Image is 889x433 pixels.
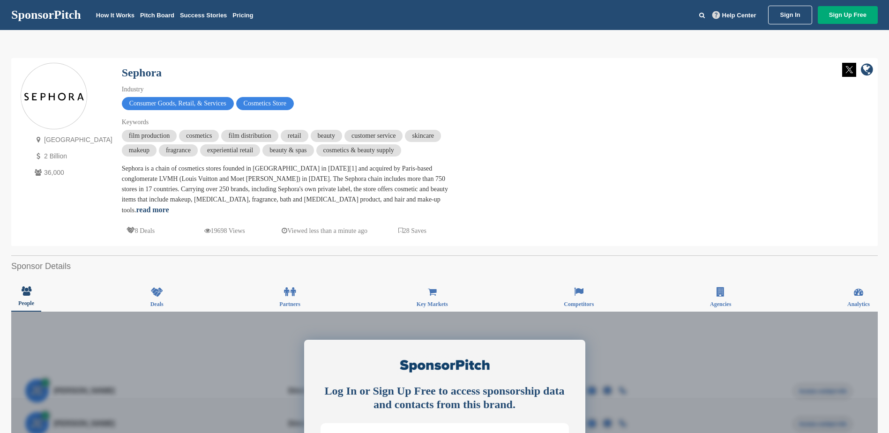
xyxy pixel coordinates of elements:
p: 2 Billion [32,150,112,162]
div: Sephora is a chain of cosmetics stores founded in [GEOGRAPHIC_DATA] in [DATE][1] and acquired by ... [122,164,450,216]
div: Log In or Sign Up Free to access sponsorship data and contacts from this brand. [321,384,569,411]
span: Cosmetics Store [236,97,294,110]
a: Success Stories [180,12,227,19]
a: Pricing [232,12,253,19]
a: Sign Up Free [818,6,878,24]
span: fragrance [159,144,198,157]
p: 8 Deals [127,225,155,237]
div: Industry [122,84,450,95]
p: Viewed less than a minute ago [282,225,367,237]
a: SponsorPitch [11,9,81,21]
span: Deals [150,301,164,307]
a: Pitch Board [140,12,174,19]
p: 28 Saves [398,225,426,237]
span: People [18,300,34,306]
p: [GEOGRAPHIC_DATA] [32,134,112,146]
p: 36,000 [32,167,112,179]
span: film production [122,130,177,142]
span: beauty [311,130,342,142]
span: Partners [279,301,300,307]
a: company link [861,63,873,78]
img: Twitter white [842,63,856,77]
span: customer service [344,130,403,142]
a: How It Works [96,12,134,19]
span: cosmetics & beauty supply [316,144,401,157]
span: beauty & spas [262,144,314,157]
span: experiential retail [200,144,260,157]
a: read more [136,206,169,214]
span: retail [281,130,308,142]
span: film distribution [221,130,278,142]
p: 19698 Views [204,225,245,237]
span: makeup [122,144,157,157]
a: Sign In [768,6,812,24]
span: Key Markets [417,301,448,307]
a: Help Center [710,10,758,21]
img: Sponsorpitch & Sephora [21,89,87,104]
span: Analytics [847,301,870,307]
span: Agencies [710,301,731,307]
span: skincare [405,130,441,142]
h2: Sponsor Details [11,260,878,273]
a: Sephora [122,67,162,79]
span: Consumer Goods, Retail, & Services [122,97,234,110]
div: Keywords [122,117,450,127]
span: cosmetics [179,130,219,142]
span: Competitors [564,301,594,307]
